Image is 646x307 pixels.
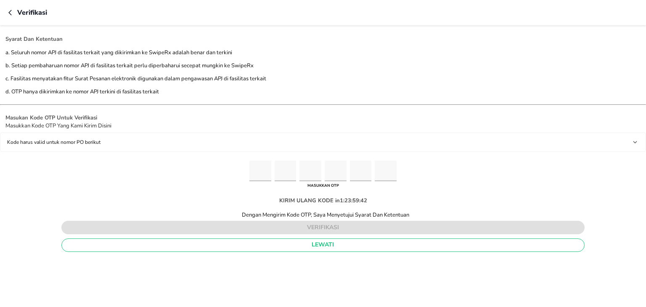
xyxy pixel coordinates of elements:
[299,161,321,181] input: Please enter OTP character 3
[350,161,372,181] input: Please enter OTP character 5
[249,161,271,181] input: Please enter OTP character 1
[305,181,341,191] div: MASUKKAN OTP
[17,8,47,18] p: Verifikasi
[7,138,101,146] p: Kode harus valid untuk nomor PO berikut
[275,161,297,181] input: Please enter OTP character 2
[325,161,347,181] input: Please enter OTP character 4
[237,211,410,219] div: Dengan Mengirim Kode OTP, Saya Menyetujui Syarat Dan Ketentuan
[4,136,642,148] div: Kode harus valid untuk nomor PO berikut
[61,238,585,252] button: lewati
[375,161,397,181] input: Please enter OTP character 6
[69,240,577,250] span: lewati
[273,190,374,211] div: KIRIM ULANG KODE in1:23:59:42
